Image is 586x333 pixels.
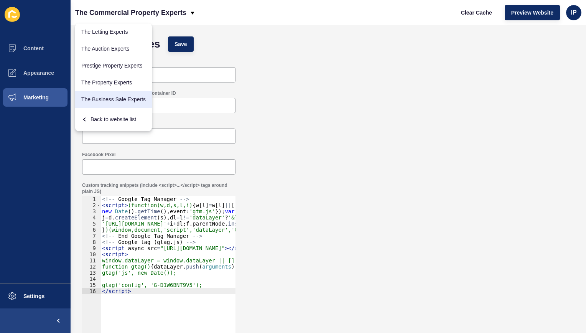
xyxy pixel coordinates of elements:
div: 3 [82,208,101,214]
div: 10 [82,251,101,257]
a: The Business Sale Experts [75,91,152,108]
button: Clear Cache [454,5,499,20]
span: Save [174,40,187,48]
div: 1 [82,196,101,202]
div: 11 [82,257,101,264]
div: 6 [82,227,101,233]
div: 16 [82,288,101,294]
div: 4 [82,214,101,221]
p: The Commercial Property Experts [75,3,186,22]
div: 14 [82,276,101,282]
span: Preview Website [511,9,553,16]
label: Facebook Pixel [82,152,115,158]
div: 15 [82,282,101,288]
div: 2 [82,202,101,208]
span: IP [571,9,576,16]
label: [PERSON_NAME] Reach GTM Container ID [82,90,176,96]
div: Back to website list [81,112,146,126]
div: 7 [82,233,101,239]
a: The Property Experts [75,74,152,91]
button: Preview Website [505,5,560,20]
div: 5 [82,221,101,227]
div: 13 [82,270,101,276]
div: 9 [82,245,101,251]
a: The Letting Experts [75,23,152,40]
span: Clear Cache [461,9,492,16]
label: Custom tracking snippets (include <script>...</script> tags around plain JS) [82,182,235,195]
a: Prestige Property Experts [75,57,152,74]
div: 8 [82,239,101,245]
a: The Auction Experts [75,40,152,57]
button: Save [168,36,194,52]
div: 12 [82,264,101,270]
